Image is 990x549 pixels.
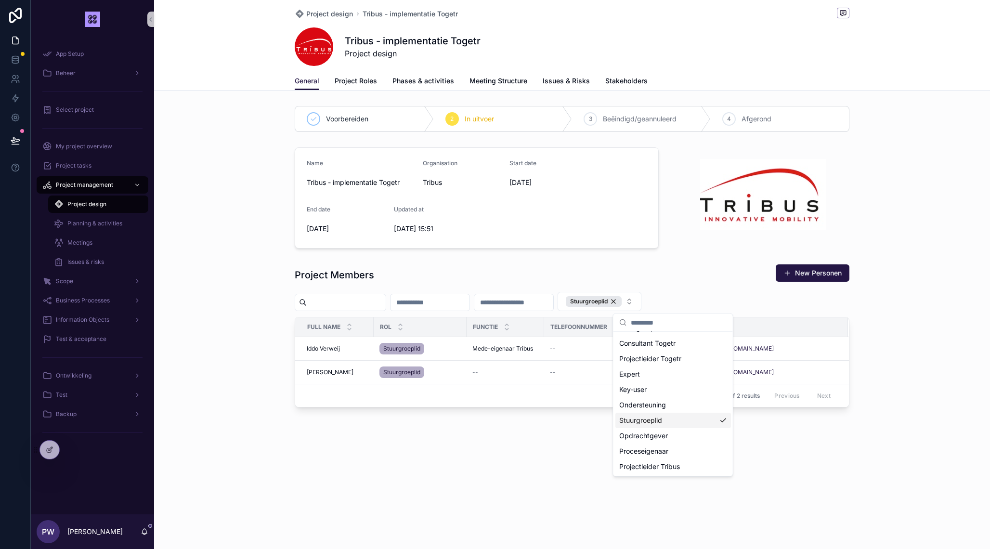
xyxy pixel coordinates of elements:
[307,345,368,353] a: Iddo Verweij
[423,178,502,187] span: Tribus
[379,366,424,378] a: Stuurgroeplid
[550,345,623,353] a: --
[37,311,148,328] a: Information Objects
[570,298,608,305] span: Stuurgroeplid
[727,115,731,123] span: 4
[345,48,481,59] span: Project design
[603,114,677,124] span: Beëindigd/geannuleerd
[295,268,374,282] h1: Project Members
[307,368,368,376] a: [PERSON_NAME]
[56,316,109,324] span: Information Objects
[307,206,330,213] span: End date
[56,143,112,150] span: My project overview
[37,101,148,118] a: Select project
[550,368,556,376] span: --
[307,224,386,234] span: [DATE]
[67,200,106,208] span: Project design
[558,292,641,311] button: Select Button
[31,39,154,453] div: scrollable content
[306,9,353,19] span: Project design
[48,253,148,271] a: Issues & risks
[700,159,826,230] img: att8CEJDoAxjt8Iaf30090-Logo-Tribus.jpg
[37,367,148,384] a: Ontwikkeling
[472,345,538,353] a: Mede-eigenaar Tribus
[56,410,77,418] span: Backup
[56,162,91,170] span: Project tasks
[48,234,148,251] a: Meetings
[56,335,106,343] span: Test & acceptance
[379,343,424,354] a: Stuurgroeplid
[472,345,533,353] span: Mede-eigenaar Tribus
[619,400,666,410] span: Ondersteuning
[56,69,76,77] span: Beheer
[307,345,340,353] span: Iddo Verweij
[465,114,494,124] span: In uitvoer
[742,114,771,124] span: Afgerond
[619,339,676,348] span: Consultant Togetr
[589,115,592,123] span: 3
[543,72,590,91] a: Issues & Risks
[363,9,458,19] a: Tribus - implementatie Togetr
[37,386,148,404] a: Test
[345,34,481,48] h1: Tribus - implementatie Togetr
[619,462,680,471] span: Projectleider Tribus
[383,345,420,353] span: Stuurgroeplid
[619,354,681,364] span: Projectleider Togetr
[619,369,640,379] span: Expert
[509,159,536,167] span: Start date
[37,176,148,194] a: Project management
[392,76,454,86] span: Phases & activities
[550,345,556,353] span: --
[392,72,454,91] a: Phases & activities
[307,323,340,331] span: Full name
[56,106,94,114] span: Select project
[42,526,54,537] span: PW
[307,159,323,167] span: Name
[67,527,123,536] p: [PERSON_NAME]
[550,368,623,376] a: --
[307,368,353,376] span: [PERSON_NAME]
[613,332,733,476] div: Suggestions
[509,178,589,187] span: [DATE]
[776,264,849,282] button: New Personen
[469,72,527,91] a: Meeting Structure
[37,157,148,174] a: Project tasks
[37,45,148,63] a: App Setup
[550,323,607,331] span: Telefoonnummer
[37,330,148,348] a: Test & acceptance
[56,50,84,58] span: App Setup
[48,215,148,232] a: Planning & activities
[472,368,538,376] a: --
[56,297,110,304] span: Business Processes
[469,76,527,86] span: Meeting Structure
[605,76,648,86] span: Stakeholders
[566,296,622,307] button: Unselect 16
[543,76,590,86] span: Issues & Risks
[450,115,454,123] span: 2
[473,323,498,331] span: Functie
[67,239,92,247] span: Meetings
[85,12,100,27] img: App logo
[56,181,113,189] span: Project management
[56,391,67,399] span: Test
[56,372,91,379] span: Ontwikkeling
[380,323,391,331] span: Rol
[37,405,148,423] a: Backup
[48,196,148,213] a: Project design
[619,431,668,441] span: Opdrachtgever
[326,114,368,124] span: Voorbereiden
[37,65,148,82] a: Beheer
[335,72,377,91] a: Project Roles
[37,138,148,155] a: My project overview
[295,9,353,19] a: Project design
[394,206,424,213] span: Updated at
[423,159,457,167] span: Organisation
[619,446,668,456] span: Proceseigenaar
[605,72,648,91] a: Stakeholders
[37,292,148,309] a: Business Processes
[335,76,377,86] span: Project Roles
[56,277,73,285] span: Scope
[619,385,647,394] span: Key-user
